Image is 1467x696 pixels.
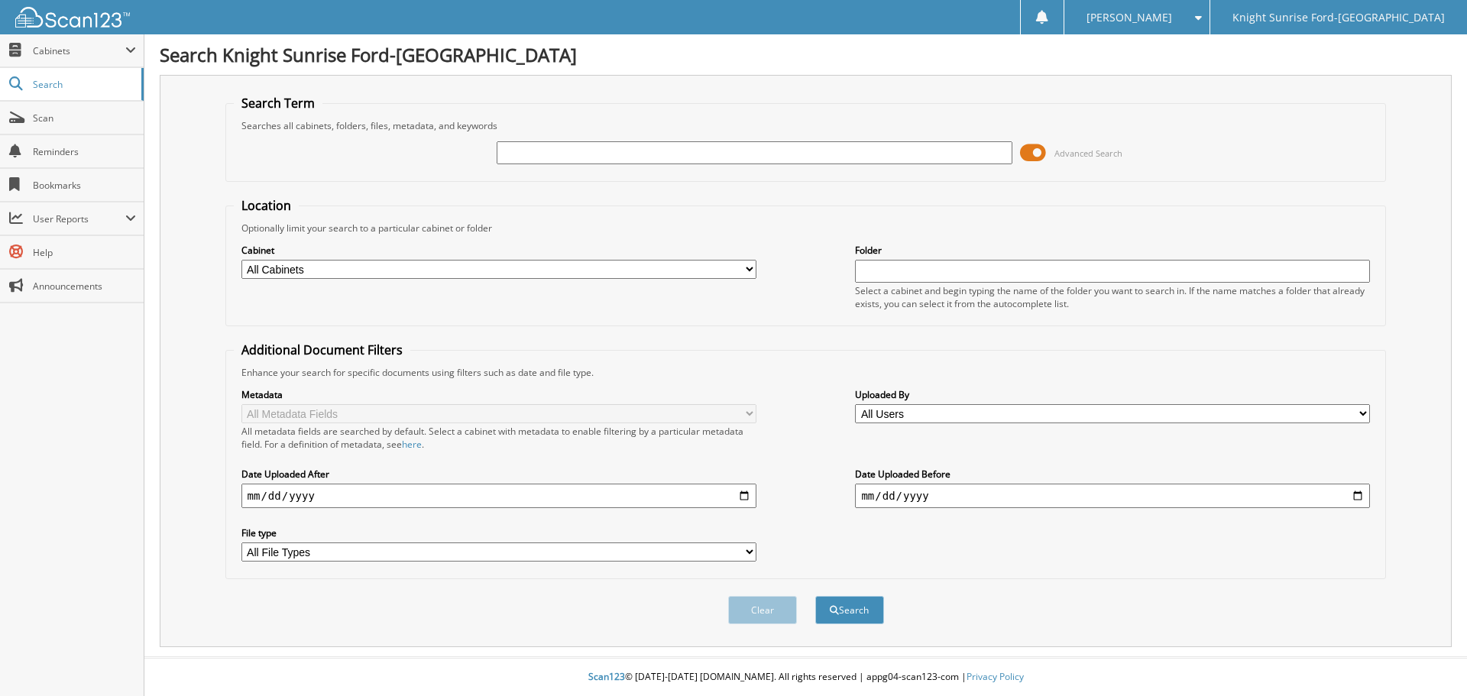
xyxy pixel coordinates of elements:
span: Advanced Search [1054,147,1122,159]
div: © [DATE]-[DATE] [DOMAIN_NAME]. All rights reserved | appg04-scan123-com | [144,659,1467,696]
span: Announcements [33,280,136,293]
span: Help [33,246,136,259]
a: here [402,438,422,451]
span: Cabinets [33,44,125,57]
div: All metadata fields are searched by default. Select a cabinet with metadata to enable filtering b... [241,425,756,451]
span: Knight Sunrise Ford-[GEOGRAPHIC_DATA] [1232,13,1445,22]
span: Reminders [33,145,136,158]
div: Optionally limit your search to a particular cabinet or folder [234,222,1378,235]
span: Scan123 [588,670,625,683]
a: Privacy Policy [967,670,1024,683]
span: Scan [33,112,136,125]
legend: Location [234,197,299,214]
legend: Additional Document Filters [234,342,410,358]
span: Search [33,78,134,91]
label: Cabinet [241,244,756,257]
button: Clear [728,596,797,624]
label: Date Uploaded After [241,468,756,481]
label: Metadata [241,388,756,401]
input: start [241,484,756,508]
span: Bookmarks [33,179,136,192]
label: File type [241,526,756,539]
button: Search [815,596,884,624]
div: Searches all cabinets, folders, files, metadata, and keywords [234,119,1378,132]
input: end [855,484,1370,508]
h1: Search Knight Sunrise Ford-[GEOGRAPHIC_DATA] [160,42,1452,67]
legend: Search Term [234,95,322,112]
span: User Reports [33,212,125,225]
img: scan123-logo-white.svg [15,7,130,28]
label: Date Uploaded Before [855,468,1370,481]
div: Enhance your search for specific documents using filters such as date and file type. [234,366,1378,379]
label: Uploaded By [855,388,1370,401]
div: Select a cabinet and begin typing the name of the folder you want to search in. If the name match... [855,284,1370,310]
span: [PERSON_NAME] [1086,13,1172,22]
label: Folder [855,244,1370,257]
